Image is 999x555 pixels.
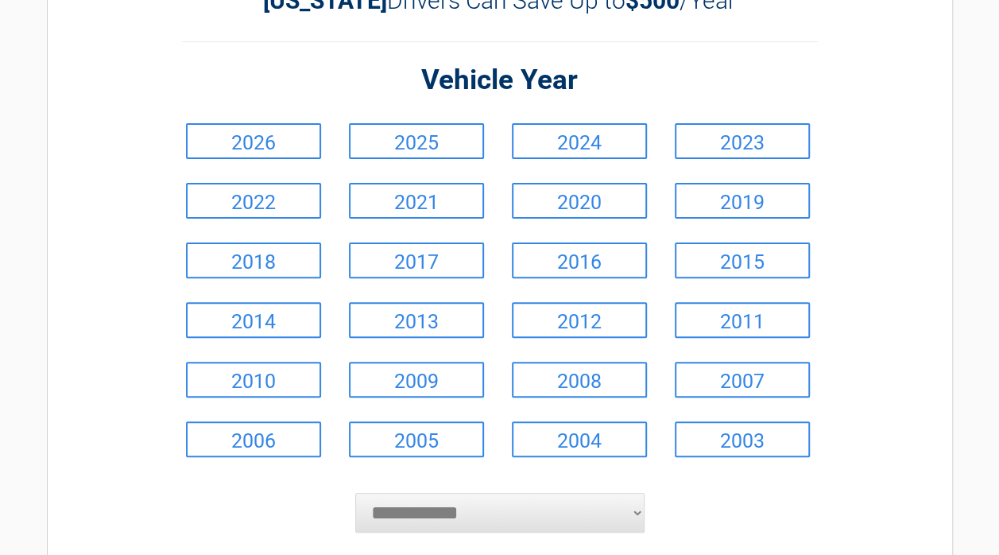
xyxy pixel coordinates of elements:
[349,302,484,338] a: 2013
[182,62,818,99] h2: Vehicle Year
[349,183,484,219] a: 2021
[675,421,810,457] a: 2003
[512,123,647,159] a: 2024
[512,183,647,219] a: 2020
[186,243,321,278] a: 2018
[349,421,484,457] a: 2005
[675,362,810,398] a: 2007
[186,362,321,398] a: 2010
[186,183,321,219] a: 2022
[186,302,321,338] a: 2014
[675,302,810,338] a: 2011
[349,243,484,278] a: 2017
[512,421,647,457] a: 2004
[512,362,647,398] a: 2008
[675,123,810,159] a: 2023
[512,302,647,338] a: 2012
[512,243,647,278] a: 2016
[349,123,484,159] a: 2025
[186,123,321,159] a: 2026
[675,243,810,278] a: 2015
[349,362,484,398] a: 2009
[186,421,321,457] a: 2006
[675,183,810,219] a: 2019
